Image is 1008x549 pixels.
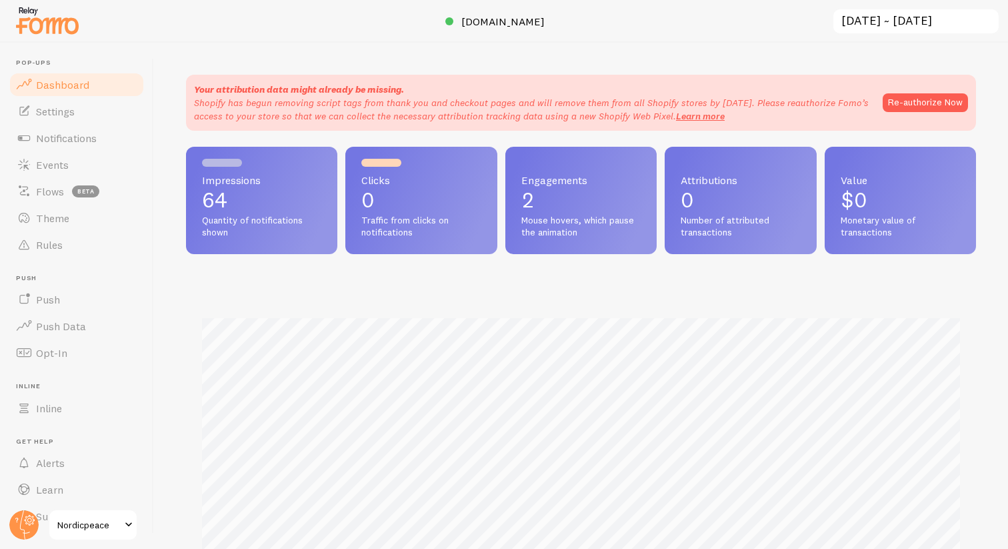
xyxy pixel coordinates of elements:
[361,175,481,185] span: Clicks
[16,274,145,283] span: Push
[8,395,145,422] a: Inline
[202,215,321,238] span: Quantity of notifications shown
[521,189,641,211] p: 2
[521,175,641,185] span: Engagements
[194,83,404,95] strong: Your attribution data might already be missing.
[36,211,69,225] span: Theme
[8,450,145,476] a: Alerts
[8,125,145,151] a: Notifications
[72,185,99,197] span: beta
[883,93,968,112] button: Re-authorize Now
[8,231,145,258] a: Rules
[36,185,64,198] span: Flows
[36,293,60,306] span: Push
[8,313,145,340] a: Push Data
[36,158,69,171] span: Events
[16,382,145,391] span: Inline
[361,189,481,211] p: 0
[841,187,867,213] span: $0
[8,71,145,98] a: Dashboard
[16,59,145,67] span: Pop-ups
[8,98,145,125] a: Settings
[841,175,960,185] span: Value
[36,238,63,251] span: Rules
[521,215,641,238] span: Mouse hovers, which pause the animation
[8,340,145,366] a: Opt-In
[36,320,86,333] span: Push Data
[8,476,145,503] a: Learn
[14,3,81,37] img: fomo-relay-logo-orange.svg
[681,215,800,238] span: Number of attributed transactions
[36,402,62,415] span: Inline
[8,178,145,205] a: Flows beta
[202,175,321,185] span: Impressions
[676,110,725,122] a: Learn more
[361,215,481,238] span: Traffic from clicks on notifications
[8,286,145,313] a: Push
[36,78,89,91] span: Dashboard
[8,503,145,530] a: Support
[16,438,145,446] span: Get Help
[841,215,960,238] span: Monetary value of transactions
[36,456,65,470] span: Alerts
[57,517,121,533] span: Nordicpeace
[8,205,145,231] a: Theme
[36,483,63,496] span: Learn
[8,151,145,178] a: Events
[36,346,67,360] span: Opt-In
[36,105,75,118] span: Settings
[202,189,321,211] p: 64
[681,175,800,185] span: Attributions
[681,189,800,211] p: 0
[194,96,869,123] p: Shopify has begun removing script tags from thank you and checkout pages and will remove them fro...
[36,131,97,145] span: Notifications
[48,509,138,541] a: Nordicpeace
